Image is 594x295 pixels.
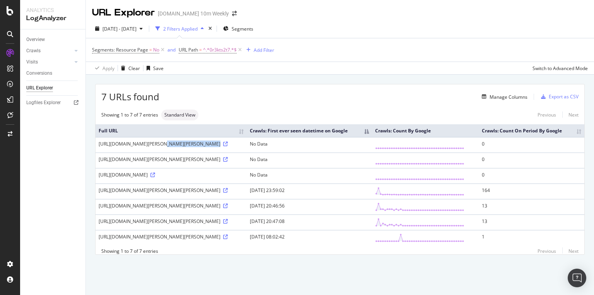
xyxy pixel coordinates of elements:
[158,10,229,17] div: [DOMAIN_NAME] 10m Weekly
[247,214,372,230] td: [DATE] 20:47:08
[533,65,588,72] div: Switch to Advanced Mode
[179,46,198,53] span: URL Path
[153,65,164,72] div: Save
[247,137,372,153] td: No Data
[479,124,585,137] th: Crawls: Count On Period By Google: activate to sort column ascending
[372,124,478,137] th: Crawls: Count By Google
[207,25,213,33] div: times
[161,110,198,120] div: neutral label
[26,58,72,66] a: Visits
[152,22,207,35] button: 2 Filters Applied
[99,141,244,147] div: [URL][DOMAIN_NAME][PERSON_NAME][PERSON_NAME]
[26,47,72,55] a: Crawls
[153,45,159,55] span: No
[99,172,244,178] div: [URL][DOMAIN_NAME]
[203,45,237,55] span: ^.*0r3kts2t7.*$
[247,124,372,137] th: Crawls: First ever seen datetime on Google: activate to sort column descending
[96,124,247,137] th: Full URL: activate to sort column ascending
[163,26,198,32] div: 2 Filters Applied
[247,199,372,214] td: [DATE] 20:46:56
[26,69,52,77] div: Conversions
[92,62,114,74] button: Apply
[538,91,579,103] button: Export as CSV
[26,58,38,66] div: Visits
[102,65,114,72] div: Apply
[99,156,244,163] div: [URL][DOMAIN_NAME][PERSON_NAME][PERSON_NAME]
[26,6,79,14] div: Analytics
[92,22,146,35] button: [DATE] - [DATE]
[26,99,80,107] a: Logfiles Explorer
[101,90,159,103] span: 7 URLs found
[26,99,61,107] div: Logfiles Explorer
[26,36,80,44] a: Overview
[101,111,158,118] div: Showing 1 to 7 of 7 entries
[479,168,585,184] td: 0
[26,84,80,92] a: URL Explorer
[243,45,274,55] button: Add Filter
[143,62,164,74] button: Save
[99,202,244,209] div: [URL][DOMAIN_NAME][PERSON_NAME][PERSON_NAME]
[26,47,41,55] div: Crawls
[247,184,372,199] td: [DATE] 23:59:02
[568,269,586,287] div: Open Intercom Messenger
[479,214,585,230] td: 13
[232,11,237,16] div: arrow-right-arrow-left
[479,92,527,101] button: Manage Columns
[220,22,256,35] button: Segments
[479,230,585,245] td: 1
[99,233,244,240] div: [URL][DOMAIN_NAME][PERSON_NAME][PERSON_NAME]
[167,46,176,53] button: and
[149,46,152,53] span: =
[199,46,202,53] span: =
[102,26,137,32] span: [DATE] - [DATE]
[529,62,588,74] button: Switch to Advanced Mode
[99,187,244,194] div: [URL][DOMAIN_NAME][PERSON_NAME][PERSON_NAME]
[479,137,585,153] td: 0
[101,248,158,254] div: Showing 1 to 7 of 7 entries
[247,168,372,184] td: No Data
[232,26,253,32] span: Segments
[247,230,372,245] td: [DATE] 08:02:42
[118,62,140,74] button: Clear
[99,218,244,225] div: [URL][DOMAIN_NAME][PERSON_NAME][PERSON_NAME]
[26,14,79,23] div: LogAnalyzer
[490,94,527,100] div: Manage Columns
[164,113,195,117] span: Standard View
[92,6,155,19] div: URL Explorer
[26,84,53,92] div: URL Explorer
[479,184,585,199] td: 164
[26,36,45,44] div: Overview
[247,153,372,168] td: No Data
[254,47,274,53] div: Add Filter
[479,199,585,214] td: 13
[128,65,140,72] div: Clear
[26,69,80,77] a: Conversions
[479,153,585,168] td: 0
[549,93,579,100] div: Export as CSV
[92,46,148,53] span: Segments: Resource Page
